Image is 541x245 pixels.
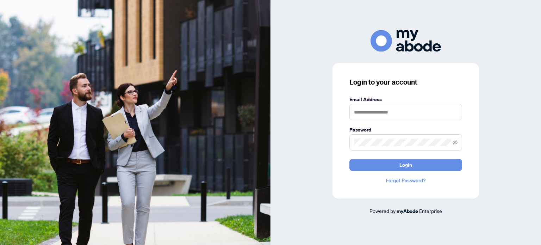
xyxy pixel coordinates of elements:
[349,77,462,87] h3: Login to your account
[399,159,412,171] span: Login
[397,207,418,215] a: myAbode
[349,159,462,171] button: Login
[349,177,462,184] a: Forgot Password?
[371,30,441,51] img: ma-logo
[349,126,462,134] label: Password
[453,140,458,145] span: eye-invisible
[349,96,462,103] label: Email Address
[419,208,442,214] span: Enterprise
[369,208,396,214] span: Powered by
